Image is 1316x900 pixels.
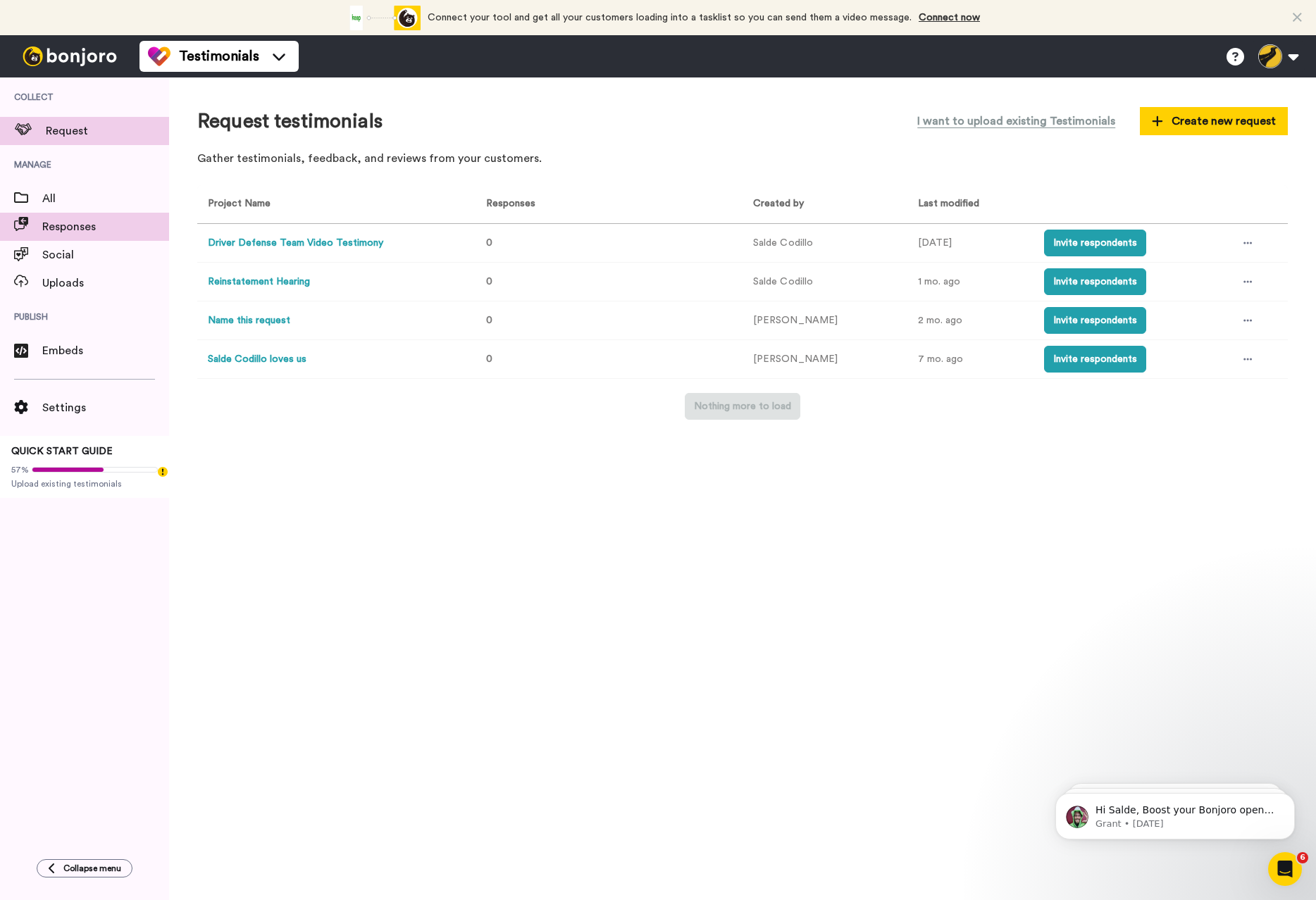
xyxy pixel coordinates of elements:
button: Invite respondents [1044,346,1146,373]
span: Testimonials [179,46,259,66]
span: 0 [486,354,492,364]
td: Salde Codillo [743,224,907,263]
button: Invite respondents [1044,230,1146,256]
span: Settings [42,399,169,416]
td: [DATE] [907,224,1034,263]
th: Project Name [197,185,470,224]
img: tm-color.svg [148,45,170,68]
th: Last modified [907,185,1034,224]
button: Driver Defense Team Video Testimony [208,236,383,251]
span: 0 [486,277,492,287]
div: Tooltip anchor [156,465,169,478]
button: Invite respondents [1044,268,1146,295]
a: Connect now [919,13,980,23]
button: Invite respondents [1044,307,1146,334]
td: Salde Codillo [743,263,907,301]
td: 1 mo. ago [907,263,1034,301]
button: I want to upload existing Testimonials [907,106,1126,137]
td: 7 mo. ago [907,340,1034,379]
span: Collapse menu [63,863,121,874]
span: I want to upload existing Testimonials [917,113,1115,130]
span: Social [42,246,169,263]
span: 0 [486,315,492,325]
iframe: Intercom notifications message [1034,763,1316,862]
p: Gather testimonials, feedback, and reviews from your customers. [197,151,1288,167]
span: Request [46,123,169,139]
div: animation [343,6,421,30]
button: Name this request [208,313,290,328]
th: Created by [743,185,907,224]
span: Uploads [42,275,169,292]
button: Salde Codillo loves us [208,352,306,367]
span: 57% [11,464,29,475]
span: Embeds [42,342,169,359]
span: 6 [1297,852,1308,863]
img: bj-logo-header-white.svg [17,46,123,66]
button: Nothing more to load [685,393,800,420]
span: Responses [480,199,535,208]
h1: Request testimonials [197,111,383,132]
button: Collapse menu [37,859,132,877]
span: QUICK START GUIDE [11,446,113,456]
span: Responses [42,218,169,235]
span: 0 [486,238,492,248]
span: Upload existing testimonials [11,478,158,489]
iframe: Intercom live chat [1268,852,1302,886]
button: Create new request [1140,107,1288,135]
td: [PERSON_NAME] [743,301,907,340]
span: All [42,190,169,207]
td: 2 mo. ago [907,301,1034,340]
button: Reinstatement Hearing [208,275,310,289]
td: [PERSON_NAME] [743,340,907,379]
span: Create new request [1152,113,1276,130]
span: Connect your tool and get all your customers loading into a tasklist so you can send them a video... [428,13,912,23]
